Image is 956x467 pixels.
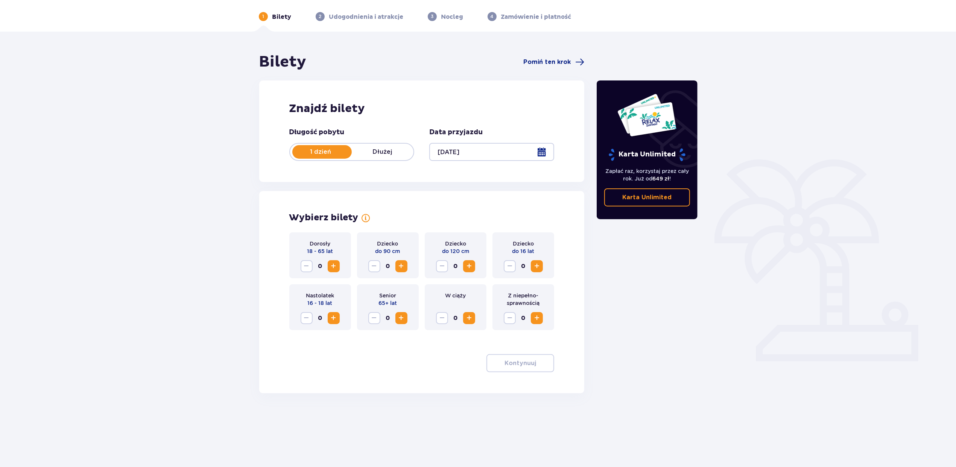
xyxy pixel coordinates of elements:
button: Decrease [301,260,313,272]
a: Karta Unlimited [604,188,690,206]
button: Increase [395,260,407,272]
p: Nastolatek [306,292,334,299]
button: Decrease [368,260,380,272]
a: Pomiń ten krok [523,58,584,67]
span: 0 [517,312,529,324]
p: do 90 cm [375,247,400,255]
span: Pomiń ten krok [523,58,571,66]
p: Długość pobytu [289,128,345,137]
button: Increase [463,312,475,324]
span: 0 [382,312,394,324]
button: Decrease [301,312,313,324]
button: Decrease [368,312,380,324]
p: Nocleg [441,13,464,21]
p: W ciąży [445,292,466,299]
p: Zapłać raz, korzystaj przez cały rok. Już od ! [604,167,690,182]
p: Dziecko [377,240,398,247]
p: 4 [491,13,494,20]
p: Dziecko [445,240,466,247]
p: Data przyjazdu [429,128,483,137]
span: 0 [314,260,326,272]
p: do 120 cm [442,247,469,255]
p: 18 - 65 lat [307,247,333,255]
p: Kontynuuj [505,359,536,367]
span: 0 [450,260,462,272]
span: 0 [450,312,462,324]
p: Senior [379,292,396,299]
button: Increase [395,312,407,324]
button: Increase [328,312,340,324]
p: 1 [262,13,264,20]
p: 3 [431,13,433,20]
p: 2 [319,13,321,20]
p: Karta Unlimited [608,148,686,161]
span: 0 [382,260,394,272]
p: 65+ lat [378,299,397,307]
span: 649 zł [652,176,669,182]
button: Increase [463,260,475,272]
p: Udogodnienia i atrakcje [329,13,404,21]
p: Dziecko [513,240,534,247]
p: Z niepełno­sprawnością [499,292,548,307]
button: Increase [328,260,340,272]
button: Increase [531,312,543,324]
button: Kontynuuj [486,354,554,372]
p: Zamówienie i płatność [501,13,571,21]
p: Bilety [272,13,292,21]
button: Decrease [504,260,516,272]
p: Wybierz bilety [289,212,359,223]
button: Decrease [436,260,448,272]
p: 16 - 18 lat [308,299,333,307]
button: Decrease [436,312,448,324]
h2: Znajdź bilety [289,102,555,116]
span: 0 [517,260,529,272]
h1: Bilety [259,53,307,71]
p: 1 dzień [290,148,352,156]
button: Increase [531,260,543,272]
p: Karta Unlimited [622,193,672,202]
span: 0 [314,312,326,324]
p: Dorosły [310,240,330,247]
button: Decrease [504,312,516,324]
p: Dłużej [352,148,413,156]
p: do 16 lat [512,247,534,255]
